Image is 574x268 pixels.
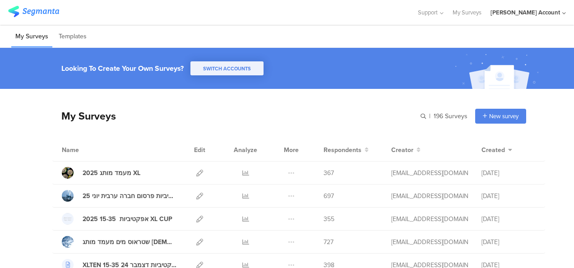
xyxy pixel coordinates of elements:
[481,145,512,155] button: Created
[481,191,536,201] div: [DATE]
[62,236,176,248] a: שטראוס מים מעמד מותג [DEMOGRAPHIC_DATA] ינואר 2025
[324,191,334,201] span: 697
[83,191,176,201] div: שטראוס מים אפקטיביות פרסום חברה ערבית יוני 25
[391,145,421,155] button: Creator
[324,168,334,178] span: 367
[481,168,536,178] div: [DATE]
[452,51,545,92] img: create_account_image.svg
[491,8,560,17] div: [PERSON_NAME] Account
[62,213,172,225] a: 2025 אפקטיביות 15-35 XL CUP
[434,111,468,121] span: 196 Surveys
[324,237,333,247] span: 727
[8,6,59,17] img: segmanta logo
[190,61,264,75] button: SWITCH ACCOUNTS
[62,190,176,202] a: שטראוס מים אפקטיביות פרסום חברה ערבית יוני 25
[391,145,413,155] span: Creator
[83,237,176,247] div: שטראוס מים מעמד מותג ערבים ינואר 2025
[282,139,301,161] div: More
[481,214,536,224] div: [DATE]
[489,112,518,120] span: New survey
[324,145,369,155] button: Respondents
[232,139,259,161] div: Analyze
[428,111,432,121] span: |
[52,108,116,124] div: My Surveys
[55,26,91,47] li: Templates
[391,191,468,201] div: odelya@ifocus-r.com
[203,65,251,72] span: SWITCH ACCOUNTS
[418,8,438,17] span: Support
[481,237,536,247] div: [DATE]
[62,167,140,179] a: 2025 מעמד מותג XL
[62,145,116,155] div: Name
[324,145,361,155] span: Respondents
[83,214,172,224] div: 2025 אפקטיביות 15-35 XL CUP
[391,237,468,247] div: odelya@ifocus-r.com
[481,145,505,155] span: Created
[324,214,334,224] span: 355
[391,168,468,178] div: odelya@ifocus-r.com
[190,139,209,161] div: Edit
[11,26,52,47] li: My Surveys
[61,63,184,74] div: Looking To Create Your Own Surveys?
[83,168,140,178] div: 2025 מעמד מותג XL
[391,214,468,224] div: odelya@ifocus-r.com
